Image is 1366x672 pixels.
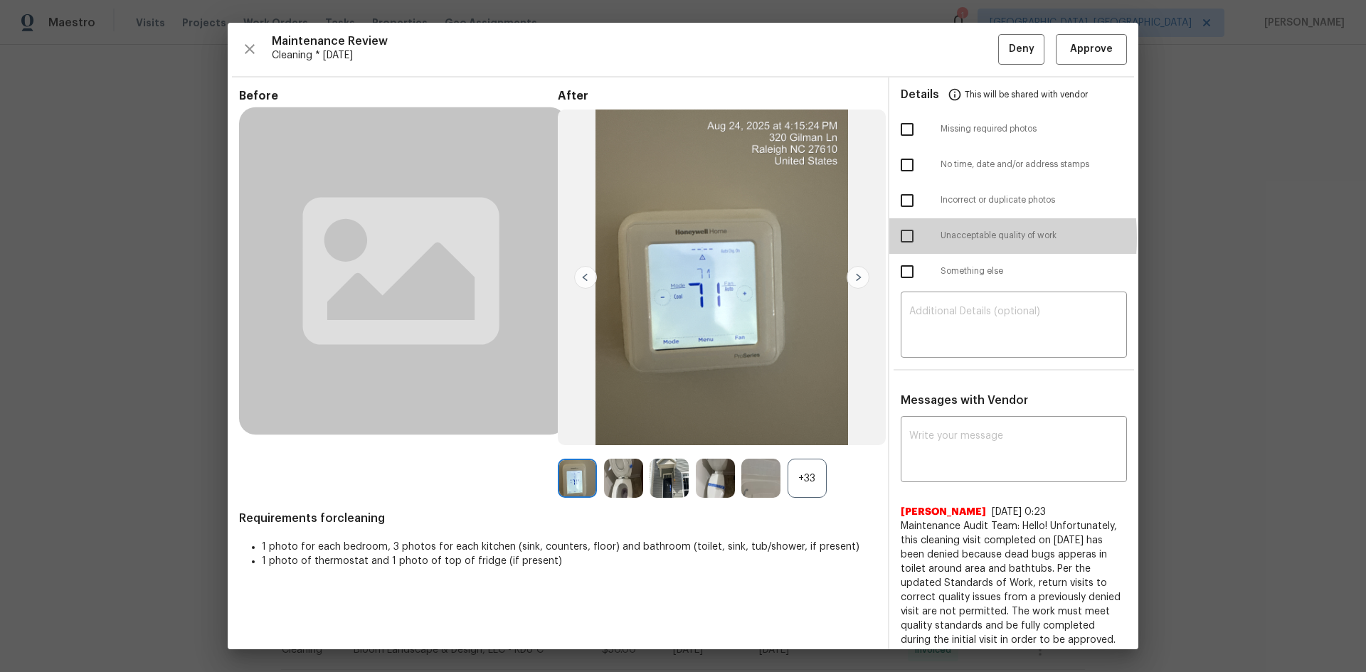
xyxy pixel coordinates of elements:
[889,112,1138,147] div: Missing required photos
[272,48,998,63] span: Cleaning * [DATE]
[889,183,1138,218] div: Incorrect or duplicate photos
[901,505,986,519] span: [PERSON_NAME]
[558,89,877,103] span: After
[1056,34,1127,65] button: Approve
[262,554,877,568] li: 1 photo of thermostat and 1 photo of top of fridge (if present)
[889,218,1138,254] div: Unacceptable quality of work
[1009,41,1034,58] span: Deny
[1070,41,1113,58] span: Approve
[239,89,558,103] span: Before
[847,266,869,289] img: right-chevron-button-url
[901,395,1028,406] span: Messages with Vendor
[965,78,1088,112] span: This will be shared with vendor
[574,266,597,289] img: left-chevron-button-url
[941,123,1127,135] span: Missing required photos
[941,194,1127,206] span: Incorrect or duplicate photos
[992,507,1046,517] span: [DATE] 0:23
[788,459,827,498] div: +33
[262,540,877,554] li: 1 photo for each bedroom, 3 photos for each kitchen (sink, counters, floor) and bathroom (toilet,...
[239,511,877,526] span: Requirements for cleaning
[941,265,1127,277] span: Something else
[901,78,939,112] span: Details
[889,254,1138,289] div: Something else
[941,230,1127,242] span: Unacceptable quality of work
[889,147,1138,183] div: No time, date and/or address stamps
[998,34,1044,65] button: Deny
[272,34,998,48] span: Maintenance Review
[941,159,1127,171] span: No time, date and/or address stamps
